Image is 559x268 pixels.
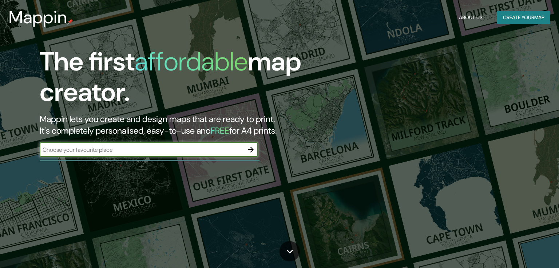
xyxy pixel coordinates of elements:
input: Choose your favourite place [40,146,243,154]
h1: affordable [135,45,248,78]
h2: Mappin lets you create and design maps that are ready to print. It's completely personalised, eas... [40,113,319,137]
h5: FREE [211,125,229,136]
button: About Us [456,11,485,24]
h1: The first map creator. [40,46,319,113]
h3: Mappin [9,7,67,28]
img: mappin-pin [67,19,73,25]
button: Create yourmap [497,11,550,24]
